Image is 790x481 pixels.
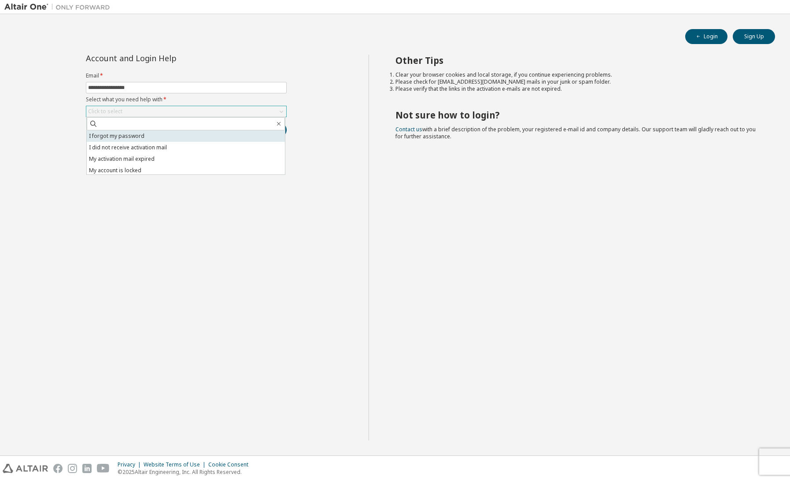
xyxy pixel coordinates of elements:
div: Privacy [118,461,144,468]
label: Email [86,72,287,79]
h2: Other Tips [395,55,760,66]
div: Account and Login Help [86,55,247,62]
button: Sign Up [733,29,775,44]
p: © 2025 Altair Engineering, Inc. All Rights Reserved. [118,468,254,476]
div: Click to select [86,106,286,117]
li: Clear your browser cookies and local storage, if you continue experiencing problems. [395,71,760,78]
img: youtube.svg [97,464,110,473]
img: altair_logo.svg [3,464,48,473]
li: Please check for [EMAIL_ADDRESS][DOMAIN_NAME] mails in your junk or spam folder. [395,78,760,85]
img: Altair One [4,3,114,11]
li: Please verify that the links in the activation e-mails are not expired. [395,85,760,92]
a: Contact us [395,126,422,133]
img: instagram.svg [68,464,77,473]
div: Website Terms of Use [144,461,208,468]
div: Click to select [88,108,122,115]
img: linkedin.svg [82,464,92,473]
label: Select what you need help with [86,96,287,103]
h2: Not sure how to login? [395,109,760,121]
span: with a brief description of the problem, your registered e-mail id and company details. Our suppo... [395,126,756,140]
button: Login [685,29,727,44]
li: I forgot my password [87,130,285,142]
div: Cookie Consent [208,461,254,468]
img: facebook.svg [53,464,63,473]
